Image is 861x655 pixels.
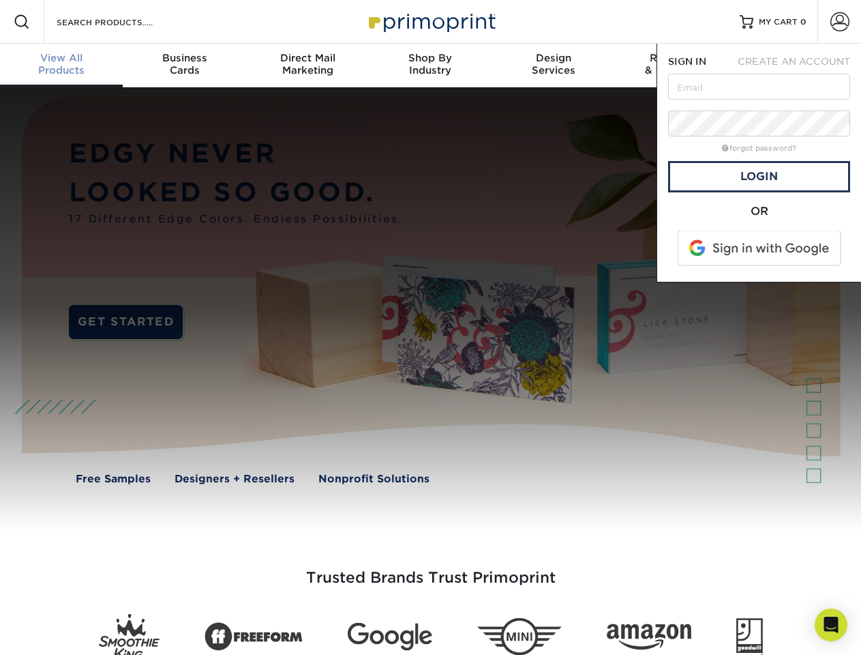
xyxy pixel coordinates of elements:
[123,44,245,87] a: BusinessCards
[363,7,499,36] img: Primoprint
[32,536,830,603] h3: Trusted Brands Trust Primoprint
[668,161,850,192] a: Login
[492,52,615,64] span: Design
[369,44,492,87] a: Shop ByIndustry
[607,624,691,650] img: Amazon
[759,16,798,28] span: MY CART
[369,52,492,64] span: Shop By
[815,609,847,641] div: Open Intercom Messenger
[668,56,706,67] span: SIGN IN
[615,52,738,76] div: & Templates
[492,52,615,76] div: Services
[722,144,796,153] a: forgot password?
[800,17,806,27] span: 0
[123,52,245,76] div: Cards
[736,618,763,655] img: Goodwill
[55,14,188,30] input: SEARCH PRODUCTS.....
[615,52,738,64] span: Resources
[668,203,850,220] div: OR
[246,52,369,64] span: Direct Mail
[246,52,369,76] div: Marketing
[348,623,432,651] img: Google
[123,52,245,64] span: Business
[668,74,850,100] input: Email
[492,44,615,87] a: DesignServices
[615,44,738,87] a: Resources& Templates
[246,44,369,87] a: Direct MailMarketing
[738,56,850,67] span: CREATE AN ACCOUNT
[369,52,492,76] div: Industry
